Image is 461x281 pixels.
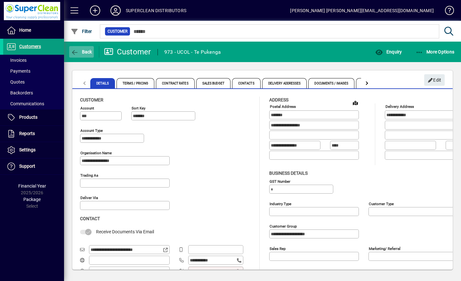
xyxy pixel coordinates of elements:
span: Products [19,115,37,120]
mat-label: Deliver via [80,196,98,200]
span: Details [90,78,115,88]
mat-label: Industry type [270,201,291,206]
mat-label: Customer group [270,224,297,228]
a: Home [3,22,64,38]
span: More Options [416,49,455,54]
button: Edit [424,74,445,86]
div: 973 - UCOL - Te Pukenga [164,47,221,57]
a: Backorders [3,87,64,98]
a: Invoices [3,55,64,66]
mat-label: Marketing/ Referral [369,246,400,251]
div: SUPERCLEAN DISTRIBUTORS [126,5,186,16]
button: More Options [414,46,456,58]
span: Edit [428,75,441,85]
mat-label: Account Type [80,128,103,133]
span: Back [71,49,92,54]
mat-label: Sales rep [270,246,286,251]
span: Delivery Addresses [262,78,307,88]
span: Customer [80,97,103,102]
mat-label: Manager [270,269,284,273]
span: Home [19,28,31,33]
button: Add [85,5,105,16]
span: Quotes [6,79,25,84]
span: Customers [19,44,41,49]
a: Knowledge Base [440,1,453,22]
span: Filter [71,29,92,34]
span: Contacts [232,78,261,88]
a: Settings [3,142,64,158]
span: Payments [6,68,30,74]
div: [PERSON_NAME] [PERSON_NAME][EMAIL_ADDRESS][DOMAIN_NAME] [290,5,434,16]
span: Documents / Images [308,78,354,88]
a: Communications [3,98,64,109]
a: Payments [3,66,64,76]
span: Sales Budget [196,78,230,88]
span: Backorders [6,90,33,95]
mat-label: Trading as [80,173,98,178]
a: Support [3,158,64,174]
a: Reports [3,126,64,142]
app-page-header-button: Back [64,46,99,58]
button: Back [69,46,94,58]
span: Financial Year [18,183,46,189]
span: Invoices [6,58,27,63]
button: Profile [105,5,126,16]
span: Settings [19,147,36,152]
mat-label: GST Number [270,179,290,183]
div: Customer [104,47,151,57]
mat-label: Account [80,106,94,110]
span: Custom Fields [356,78,392,88]
span: Contact [80,216,100,221]
mat-label: Region [369,269,380,273]
span: Customer [108,28,127,35]
span: Address [269,97,288,102]
a: View on map [350,98,360,108]
span: Terms / Pricing [117,78,155,88]
button: Enquiry [374,46,403,58]
a: Quotes [3,76,64,87]
span: Business details [269,171,308,176]
span: Enquiry [375,49,402,54]
mat-label: Customer type [369,201,394,206]
mat-label: Organisation name [80,151,112,155]
mat-label: Sort key [132,106,145,110]
span: Support [19,164,35,169]
span: Contract Rates [156,78,194,88]
span: Receive Documents Via Email [96,229,154,234]
span: Communications [6,101,44,106]
a: Products [3,109,64,125]
span: Reports [19,131,35,136]
span: Package [23,197,41,202]
button: Filter [69,26,94,37]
